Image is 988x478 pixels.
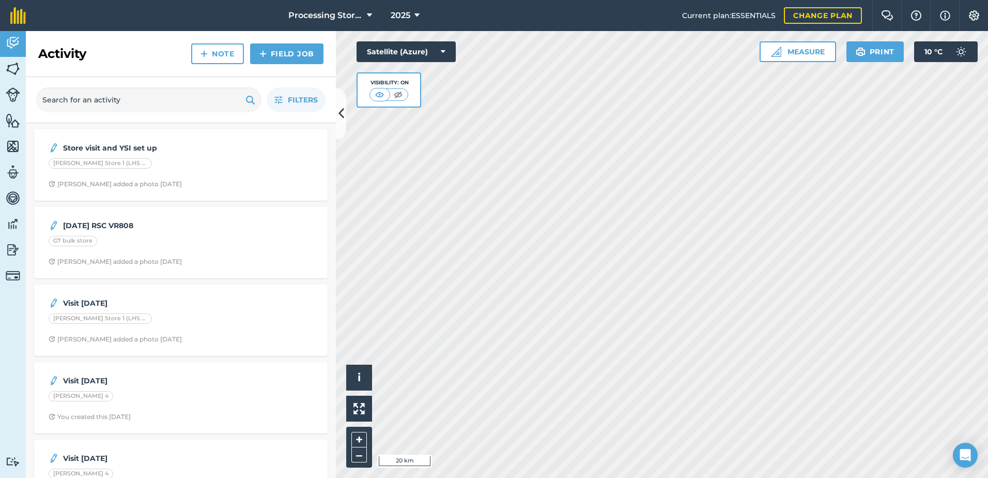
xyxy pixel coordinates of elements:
img: svg+xml;base64,PHN2ZyB4bWxucz0iaHR0cDovL3d3dy53My5vcmcvMjAwMC9zdmciIHdpZHRoPSI1MCIgaGVpZ2h0PSI0MC... [392,89,405,100]
div: [PERSON_NAME] Store 1 (LHS & RHS) [49,313,152,324]
img: svg+xml;base64,PD94bWwgdmVyc2lvbj0iMS4wIiBlbmNvZGluZz0idXRmLTgiPz4KPCEtLSBHZW5lcmF0b3I6IEFkb2JlIE... [6,457,20,467]
img: A question mark icon [910,10,922,21]
span: Filters [288,94,318,106]
span: Processing Stores [288,9,363,22]
img: svg+xml;base64,PD94bWwgdmVyc2lvbj0iMS4wIiBlbmNvZGluZz0idXRmLTgiPz4KPCEtLSBHZW5lcmF0b3I6IEFkb2JlIE... [49,452,59,465]
a: Field Job [250,43,323,64]
div: G7 bulk store [49,236,97,246]
button: Filters [267,87,326,112]
img: svg+xml;base64,PHN2ZyB4bWxucz0iaHR0cDovL3d3dy53My5vcmcvMjAwMC9zdmciIHdpZHRoPSI1NiIgaGVpZ2h0PSI2MC... [6,113,20,128]
div: [PERSON_NAME] added a photo [DATE] [49,180,182,188]
img: svg+xml;base64,PD94bWwgdmVyc2lvbj0iMS4wIiBlbmNvZGluZz0idXRmLTgiPz4KPCEtLSBHZW5lcmF0b3I6IEFkb2JlIE... [49,375,59,387]
img: svg+xml;base64,PD94bWwgdmVyc2lvbj0iMS4wIiBlbmNvZGluZz0idXRmLTgiPz4KPCEtLSBHZW5lcmF0b3I6IEFkb2JlIE... [49,219,59,232]
img: svg+xml;base64,PHN2ZyB4bWxucz0iaHR0cDovL3d3dy53My5vcmcvMjAwMC9zdmciIHdpZHRoPSI1MCIgaGVpZ2h0PSI0MC... [373,89,386,100]
img: svg+xml;base64,PD94bWwgdmVyc2lvbj0iMS4wIiBlbmNvZGluZz0idXRmLTgiPz4KPCEtLSBHZW5lcmF0b3I6IEFkb2JlIE... [6,35,20,51]
img: Clock with arrow pointing clockwise [49,181,55,187]
a: Change plan [784,7,862,24]
strong: Visit [DATE] [63,375,227,386]
div: [PERSON_NAME] added a photo [DATE] [49,335,182,343]
img: Two speech bubbles overlapping with the left bubble in the forefront [881,10,893,21]
span: 10 ° C [924,41,943,62]
img: svg+xml;base64,PHN2ZyB4bWxucz0iaHR0cDovL3d3dy53My5vcmcvMjAwMC9zdmciIHdpZHRoPSIxNyIgaGVpZ2h0PSIxNy... [940,9,950,22]
img: svg+xml;base64,PHN2ZyB4bWxucz0iaHR0cDovL3d3dy53My5vcmcvMjAwMC9zdmciIHdpZHRoPSIxNCIgaGVpZ2h0PSIyNC... [259,48,267,60]
button: Satellite (Azure) [357,41,456,62]
button: 10 °C [914,41,978,62]
img: svg+xml;base64,PD94bWwgdmVyc2lvbj0iMS4wIiBlbmNvZGluZz0idXRmLTgiPz4KPCEtLSBHZW5lcmF0b3I6IEFkb2JlIE... [951,41,971,62]
button: i [346,365,372,391]
img: svg+xml;base64,PHN2ZyB4bWxucz0iaHR0cDovL3d3dy53My5vcmcvMjAwMC9zdmciIHdpZHRoPSI1NiIgaGVpZ2h0PSI2MC... [6,61,20,77]
span: i [358,371,361,384]
a: Visit [DATE][PERSON_NAME] 4Clock with arrow pointing clockwiseYou created this [DATE] [40,368,321,427]
div: [PERSON_NAME] Store 1 (LHS & RHS) [49,158,152,169]
div: Visibility: On [369,79,409,87]
img: svg+xml;base64,PHN2ZyB4bWxucz0iaHR0cDovL3d3dy53My5vcmcvMjAwMC9zdmciIHdpZHRoPSIxOSIgaGVpZ2h0PSIyNC... [245,94,255,106]
img: Clock with arrow pointing clockwise [49,413,55,420]
img: svg+xml;base64,PD94bWwgdmVyc2lvbj0iMS4wIiBlbmNvZGluZz0idXRmLTgiPz4KPCEtLSBHZW5lcmF0b3I6IEFkb2JlIE... [6,242,20,258]
strong: Store visit and YSI set up [63,142,227,154]
strong: Visit [DATE] [63,297,227,309]
img: svg+xml;base64,PD94bWwgdmVyc2lvbj0iMS4wIiBlbmNvZGluZz0idXRmLTgiPz4KPCEtLSBHZW5lcmF0b3I6IEFkb2JlIE... [49,142,59,154]
span: Current plan : ESSENTIALS [682,10,776,21]
div: You created this [DATE] [49,413,131,421]
strong: Visit [DATE] [63,453,227,464]
img: fieldmargin Logo [10,7,26,24]
button: Print [846,41,904,62]
img: svg+xml;base64,PD94bWwgdmVyc2lvbj0iMS4wIiBlbmNvZGluZz0idXRmLTgiPz4KPCEtLSBHZW5lcmF0b3I6IEFkb2JlIE... [49,297,59,309]
img: svg+xml;base64,PD94bWwgdmVyc2lvbj0iMS4wIiBlbmNvZGluZz0idXRmLTgiPz4KPCEtLSBHZW5lcmF0b3I6IEFkb2JlIE... [6,190,20,206]
img: A cog icon [968,10,980,21]
img: Ruler icon [771,47,781,57]
div: [PERSON_NAME] 4 [49,391,113,401]
img: svg+xml;base64,PD94bWwgdmVyc2lvbj0iMS4wIiBlbmNvZGluZz0idXRmLTgiPz4KPCEtLSBHZW5lcmF0b3I6IEFkb2JlIE... [6,268,20,283]
a: [DATE] RSC VR808G7 bulk storeClock with arrow pointing clockwise[PERSON_NAME] added a photo [DATE] [40,213,321,272]
img: svg+xml;base64,PD94bWwgdmVyc2lvbj0iMS4wIiBlbmNvZGluZz0idXRmLTgiPz4KPCEtLSBHZW5lcmF0b3I6IEFkb2JlIE... [6,216,20,232]
a: Visit [DATE][PERSON_NAME] Store 1 (LHS & RHS)Clock with arrow pointing clockwise[PERSON_NAME] add... [40,291,321,350]
div: Open Intercom Messenger [953,443,978,468]
h2: Activity [38,46,86,62]
img: svg+xml;base64,PHN2ZyB4bWxucz0iaHR0cDovL3d3dy53My5vcmcvMjAwMC9zdmciIHdpZHRoPSI1NiIgaGVpZ2h0PSI2MC... [6,139,20,154]
button: Measure [760,41,836,62]
span: 2025 [391,9,410,22]
img: svg+xml;base64,PD94bWwgdmVyc2lvbj0iMS4wIiBlbmNvZGluZz0idXRmLTgiPz4KPCEtLSBHZW5lcmF0b3I6IEFkb2JlIE... [6,165,20,180]
input: Search for an activity [36,87,261,112]
button: – [351,447,367,462]
img: svg+xml;base64,PHN2ZyB4bWxucz0iaHR0cDovL3d3dy53My5vcmcvMjAwMC9zdmciIHdpZHRoPSIxOSIgaGVpZ2h0PSIyNC... [856,46,866,58]
button: + [351,432,367,447]
img: Clock with arrow pointing clockwise [49,336,55,342]
img: Four arrows, one pointing top left, one top right, one bottom right and the last bottom left [353,403,365,414]
img: Clock with arrow pointing clockwise [49,258,55,265]
img: svg+xml;base64,PHN2ZyB4bWxucz0iaHR0cDovL3d3dy53My5vcmcvMjAwMC9zdmciIHdpZHRoPSIxNCIgaGVpZ2h0PSIyNC... [200,48,208,60]
img: svg+xml;base64,PD94bWwgdmVyc2lvbj0iMS4wIiBlbmNvZGluZz0idXRmLTgiPz4KPCEtLSBHZW5lcmF0b3I6IEFkb2JlIE... [6,87,20,102]
strong: [DATE] RSC VR808 [63,220,227,231]
a: Note [191,43,244,64]
a: Store visit and YSI set up[PERSON_NAME] Store 1 (LHS & RHS)Clock with arrow pointing clockwise[PE... [40,136,321,195]
div: [PERSON_NAME] added a photo [DATE] [49,258,182,266]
